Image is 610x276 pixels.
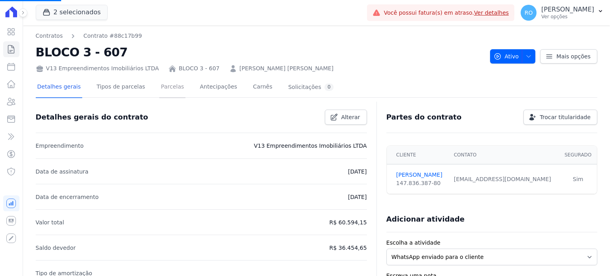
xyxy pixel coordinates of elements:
div: 0 [324,83,334,91]
p: Data de assinatura [36,167,89,176]
a: Contrato #88c17b99 [83,32,142,40]
p: [DATE] [348,167,367,176]
a: Alterar [325,110,367,125]
p: R$ 60.594,15 [329,218,367,227]
p: [PERSON_NAME] [541,6,594,14]
a: Tipos de parcelas [95,77,147,98]
th: Contato [449,146,559,164]
span: Você possui fatura(s) em atraso. [384,9,509,17]
a: Solicitações0 [287,77,336,98]
nav: Breadcrumb [36,32,142,40]
a: Mais opções [540,49,597,64]
th: Segurado [559,146,597,164]
button: RO [PERSON_NAME] Ver opções [514,2,610,24]
a: Antecipações [198,77,239,98]
nav: Breadcrumb [36,32,484,40]
p: Data de encerramento [36,192,99,202]
p: Saldo devedor [36,243,76,253]
h3: Adicionar atividade [386,214,465,224]
span: Alterar [341,113,360,121]
p: Ver opções [541,14,594,20]
a: Trocar titularidade [523,110,597,125]
p: V13 Empreendimentos Imobiliários LTDA [254,141,367,151]
span: RO [525,10,533,15]
div: V13 Empreendimentos Imobiliários LTDA [36,64,159,73]
label: Escolha a atividade [386,239,597,247]
a: Contratos [36,32,63,40]
span: Ativo [494,49,519,64]
h3: Detalhes gerais do contrato [36,112,148,122]
button: 2 selecionados [36,5,108,20]
button: Ativo [490,49,536,64]
p: [DATE] [348,192,367,202]
a: [PERSON_NAME] [396,171,444,179]
a: Ver detalhes [474,10,509,16]
a: BLOCO 3 - 607 [179,64,220,73]
th: Cliente [387,146,449,164]
a: [PERSON_NAME] [PERSON_NAME] [239,64,334,73]
span: Trocar titularidade [540,113,591,121]
td: Sim [559,164,597,194]
h2: BLOCO 3 - 607 [36,43,484,61]
a: Detalhes gerais [36,77,83,98]
a: Parcelas [159,77,185,98]
div: [EMAIL_ADDRESS][DOMAIN_NAME] [454,175,554,183]
a: Carnês [251,77,274,98]
div: 147.836.387-80 [396,179,444,187]
h3: Partes do contrato [386,112,462,122]
span: Mais opções [556,52,591,60]
div: Solicitações [288,83,334,91]
p: Valor total [36,218,64,227]
p: R$ 36.454,65 [329,243,367,253]
p: Empreendimento [36,141,84,151]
